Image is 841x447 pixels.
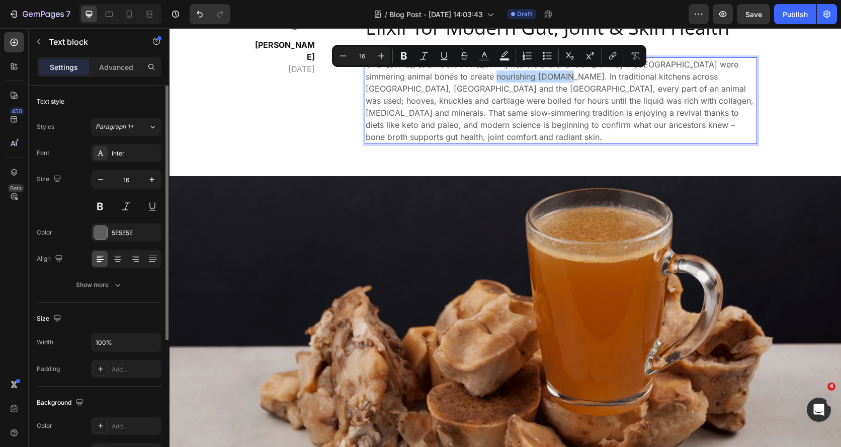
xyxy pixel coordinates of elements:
[99,62,133,72] p: Advanced
[196,30,586,115] p: Over [DATE], [DEMOGRAPHIC_DATA] healers and [PERSON_NAME] in [GEOGRAPHIC_DATA] were simmering ani...
[91,118,161,136] button: Paragraph 1*
[66,8,70,20] p: 7
[50,62,78,72] p: Settings
[112,422,159,431] div: Add...
[37,396,86,410] div: Background
[8,184,24,192] div: Beta
[170,28,841,447] iframe: Design area
[92,333,161,351] input: Auto
[332,45,646,67] div: Editor contextual toolbar
[96,122,134,131] span: Paragraph 1*
[112,365,159,374] div: Add...
[112,229,159,238] div: 5E5E5E
[10,107,24,115] div: 450
[27,58,35,66] img: tab_domain_overview_orange.svg
[37,97,64,106] div: Text style
[37,148,49,158] div: Font
[37,122,54,131] div: Styles
[111,59,170,66] div: Keywords by Traffic
[16,16,24,24] img: logo_orange.svg
[783,9,808,20] div: Publish
[76,280,123,290] div: Show more
[37,421,52,430] div: Color
[26,26,111,34] div: Domain: [DOMAIN_NAME]
[389,9,483,20] span: Blog Post - [DATE] 14:03:43
[37,228,52,237] div: Color
[16,26,24,34] img: website_grey.svg
[49,36,134,48] p: Text block
[28,16,49,24] div: v 4.0.25
[37,252,65,266] div: Align
[37,338,53,347] div: Width
[37,173,63,186] div: Size
[807,398,831,422] iframe: Intercom live chat
[38,59,90,66] div: Domain Overview
[100,58,108,66] img: tab_keywords_by_traffic_grey.svg
[517,10,532,19] span: Draft
[190,4,230,24] div: Undo/Redo
[4,4,75,24] button: 7
[385,9,387,20] span: /
[112,149,159,158] div: Inter
[37,312,63,326] div: Size
[774,4,816,24] button: Publish
[737,4,770,24] button: Save
[827,383,835,391] span: 4
[195,29,587,116] div: Rich Text Editor. Editing area: main
[745,10,762,19] span: Save
[37,364,60,374] div: Padding
[37,276,161,294] button: Show more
